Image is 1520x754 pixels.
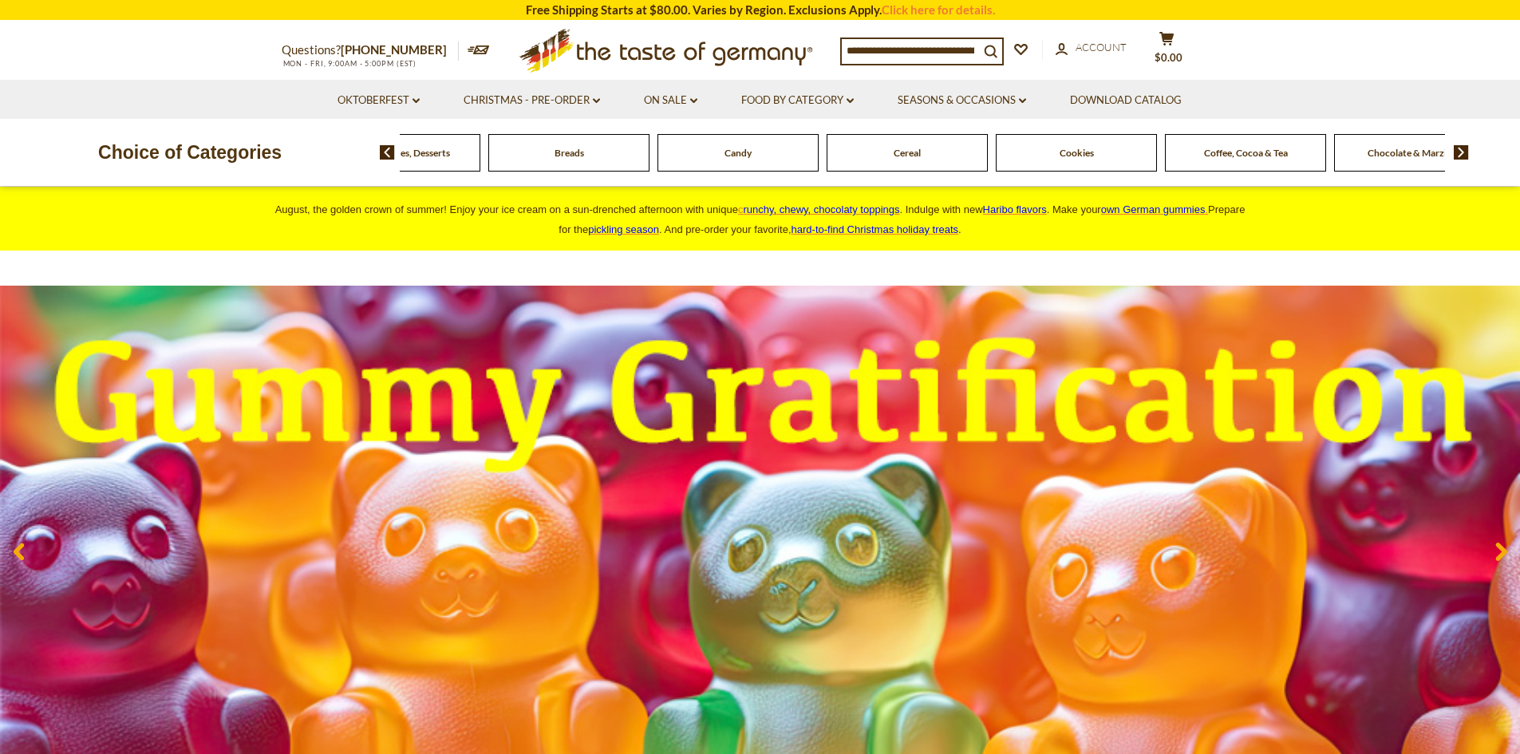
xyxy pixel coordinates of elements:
[741,92,854,109] a: Food By Category
[894,147,921,159] a: Cereal
[1070,92,1182,109] a: Download Catalog
[1454,145,1469,160] img: next arrow
[282,40,459,61] p: Questions?
[1101,203,1206,215] span: own German gummies
[1204,147,1288,159] a: Coffee, Cocoa & Tea
[792,223,961,235] span: .
[1155,51,1182,64] span: $0.00
[1368,147,1463,159] a: Chocolate & Marzipan
[1060,147,1094,159] a: Cookies
[1143,31,1191,71] button: $0.00
[338,92,420,109] a: Oktoberfest
[555,147,584,159] a: Breads
[743,203,899,215] span: runchy, chewy, chocolaty toppings
[882,2,995,17] a: Click here for details.
[1076,41,1127,53] span: Account
[275,203,1246,235] span: August, the golden crown of summer! Enjoy your ice cream on a sun-drenched afternoon with unique ...
[644,92,697,109] a: On Sale
[380,145,395,160] img: previous arrow
[464,92,600,109] a: Christmas - PRE-ORDER
[588,223,659,235] a: pickling season
[282,59,417,68] span: MON - FRI, 9:00AM - 5:00PM (EST)
[983,203,1047,215] a: Haribo flavors
[341,42,447,57] a: [PHONE_NUMBER]
[792,223,959,235] a: hard-to-find Christmas holiday treats
[738,203,900,215] a: crunchy, chewy, chocolaty toppings
[898,92,1026,109] a: Seasons & Occasions
[1101,203,1208,215] a: own German gummies.
[1056,39,1127,57] a: Account
[724,147,752,159] a: Candy
[350,147,450,159] a: Baking, Cakes, Desserts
